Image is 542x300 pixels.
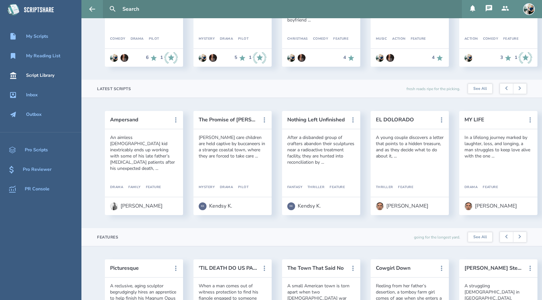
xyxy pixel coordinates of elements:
[25,147,48,153] div: Pro Scripts
[141,185,161,189] div: Feature
[209,203,232,209] div: Kendsy K.
[515,55,517,60] div: 1
[287,117,346,123] button: Nothing Left Unfinished
[287,54,295,62] img: user_1673573717-crop.jpg
[308,37,328,41] div: Comedy
[432,55,435,60] div: 4
[324,185,345,189] div: Feature
[110,37,125,41] div: Comedy
[97,86,131,91] div: Latest Scripts
[386,203,428,209] div: [PERSON_NAME]
[97,235,118,240] div: Features
[287,185,302,189] div: Fantasy
[432,54,444,62] div: 4 Recommends
[343,54,355,62] div: 4 Recommends
[478,185,498,189] div: Feature
[376,202,384,210] img: user_1756948650-crop.jpg
[464,51,472,65] a: Go to Anthony Miguel Cantu's profile
[146,52,158,64] div: 6 Recommends
[121,203,163,209] div: [PERSON_NAME]
[464,202,472,210] img: user_1756948650-crop.jpg
[464,199,517,213] a: [PERSON_NAME]
[209,54,217,62] img: user_1604966854-crop.jpg
[199,265,257,271] button: 'TIL DEATH DO US PART
[376,265,435,271] button: Cowgirl Down
[235,52,246,64] div: 5 Recommends
[160,55,163,60] div: 1
[523,3,535,15] img: user_1673573717-crop.jpg
[376,54,384,62] img: user_1673573717-crop.jpg
[478,37,498,41] div: Comedy
[302,185,324,189] div: Thriller
[376,185,393,189] div: Thriller
[25,186,50,192] div: PR Console
[233,185,249,189] div: Pilot
[464,265,523,271] button: [PERSON_NAME] Steeple
[199,199,232,213] a: KKKendsy K.
[110,265,169,271] button: Picturesque
[498,37,519,41] div: Feature
[110,54,118,62] img: user_1673573717-crop.jpg
[199,202,207,210] div: KK
[110,134,178,171] div: An aimless [DEMOGRAPHIC_DATA] kid inextricably ends up working with some of his late father’s [ME...
[199,54,207,62] img: user_1673573717-crop.jpg
[235,55,237,60] div: 5
[298,203,321,209] div: Kendsy K.
[26,112,42,117] div: Outbox
[393,185,413,189] div: Feature
[376,199,428,213] a: [PERSON_NAME]
[500,55,503,60] div: 3
[199,117,257,123] button: The Promise of [PERSON_NAME]
[26,34,48,39] div: My Scripts
[144,37,159,41] div: Pilot
[406,37,426,41] div: Feature
[475,203,517,209] div: [PERSON_NAME]
[500,52,512,64] div: 3 Recommends
[110,117,169,123] button: Ampersand
[287,199,321,213] a: KKKendsy K.
[515,52,532,64] div: 1 Industry Recommends
[343,55,346,60] div: 4
[199,134,266,159] div: [PERSON_NAME] care children are held captive by buccaneers in a strange coastal town, where they ...
[199,185,215,189] div: Mystery
[26,92,38,98] div: Inbox
[298,54,306,62] img: user_1604966854-crop.jpg
[468,232,492,242] a: See All
[26,53,60,59] div: My Reading List
[328,37,349,41] div: Feature
[215,37,233,41] div: Drama
[464,117,523,123] button: MY LIFE
[387,37,406,41] div: Action
[110,185,123,189] div: Drama
[123,185,141,189] div: Family
[287,202,295,210] div: KK
[125,37,144,41] div: Drama
[215,185,233,189] div: Drama
[464,134,532,159] div: In a lifelong journey marked by laughter, loss, and longing, a man struggles to keep love alive w...
[386,54,394,62] img: user_1604966854-crop.jpg
[199,37,215,41] div: Mystery
[464,185,478,189] div: Drama
[464,37,478,41] div: Action
[249,52,266,64] div: 1 Industry Recommends
[121,54,128,62] img: user_1604966854-crop.jpg
[23,167,51,172] div: Pro Reviewer
[287,37,308,41] div: Christmas
[249,55,251,60] div: 1
[376,134,444,159] div: A young couple discovers a letter that points to a hidden treasure, and as they decide what to do...
[233,37,249,41] div: Pilot
[160,52,178,64] div: 1 Industry Recommends
[376,37,387,41] div: Music
[146,55,149,60] div: 6
[406,80,460,98] div: fresh reads ripe for the picking.
[287,265,346,271] button: The Town That Said No
[468,84,492,94] a: See All
[110,199,163,213] a: [PERSON_NAME]
[414,228,460,246] div: going for the longest yard.
[464,54,472,62] img: user_1673573717-crop.jpg
[26,73,54,78] div: Script Library
[110,202,118,210] img: user_1716403022-crop.jpg
[287,134,355,165] div: After a disbanded group of crafters abandon their sculptures near a radioactive treatment facilit...
[376,117,435,123] button: EL DOLORADO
